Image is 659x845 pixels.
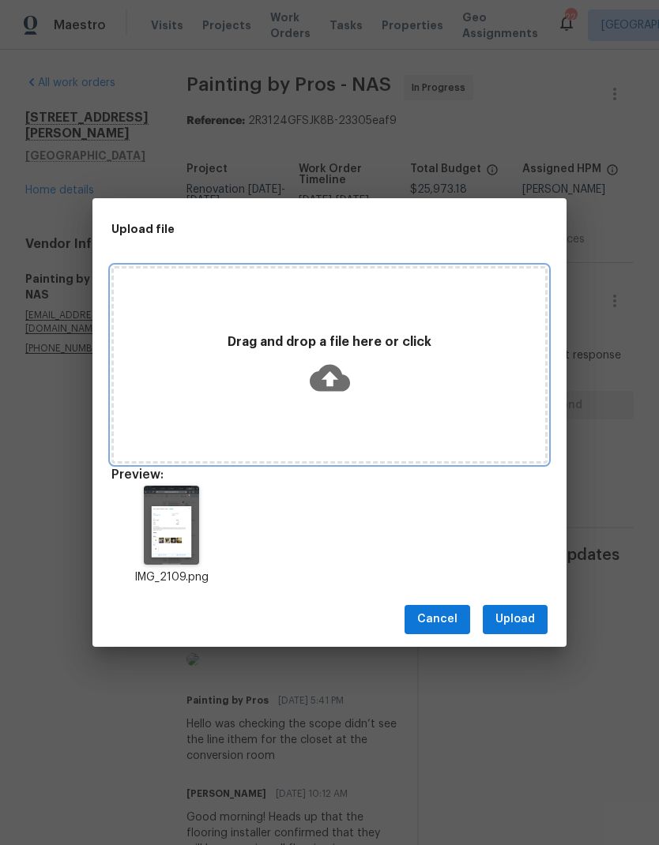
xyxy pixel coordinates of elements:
[483,605,548,634] button: Upload
[111,220,476,238] h2: Upload file
[111,569,232,586] p: IMG_2109.png
[417,610,458,629] span: Cancel
[495,610,535,629] span: Upload
[144,486,199,565] img: oehfgKP8T0QAAAAASUVORK5CYII=
[114,334,545,351] p: Drag and drop a file here or click
[405,605,470,634] button: Cancel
